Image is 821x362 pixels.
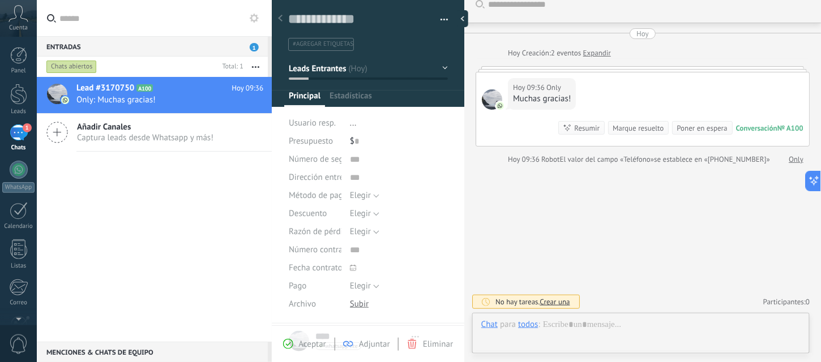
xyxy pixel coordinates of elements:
button: Más [243,57,268,77]
span: Número contrato [289,245,350,254]
span: Robot [541,154,559,164]
button: Elegir [350,205,379,223]
div: Número contrato [289,241,341,259]
span: Elegir [350,281,371,291]
span: Estadísticas [330,90,372,107]
span: 1 [250,43,259,51]
span: ... [350,118,357,128]
span: Fecha contrato [289,264,343,272]
span: #agregar etiquetas [293,40,353,48]
span: Aceptar [299,339,326,350]
div: Listas [2,262,35,270]
span: Only [482,89,502,110]
span: Elegir [350,190,371,201]
span: Captura leads desde Whatsapp y más! [77,132,213,143]
span: A100 [136,84,153,92]
span: Método de pago [289,191,348,200]
div: Chats [2,144,35,152]
div: Número de seguimiento [289,150,341,169]
div: todos [518,319,538,329]
div: Menciones & Chats de equipo [37,342,268,362]
span: para [500,319,516,330]
div: Marque resuelto [613,123,664,133]
span: Crear una [540,297,570,307]
div: Resumir [574,123,600,133]
div: Total: 1 [218,61,243,72]
span: Archivo [289,300,316,308]
span: Elegir [350,208,371,219]
div: № A100 [777,123,803,133]
div: Razón de pérdida [289,223,341,241]
a: Participantes:0 [763,297,810,307]
div: Chats abiertos [46,60,97,74]
div: Calendario [2,223,35,230]
img: com.amocrm.amocrmwa.svg [496,102,504,110]
a: Lead #3170750 A100 Hoy 09:36 Only: Muchas gracias! [37,77,272,113]
span: Elegir [350,226,371,237]
span: Pago [289,282,306,290]
div: Método de pago [289,187,341,205]
div: Descuento [289,205,341,223]
img: com.amocrm.amocrmwa.svg [61,96,69,104]
div: Leads [2,108,35,115]
span: 1 [23,123,32,132]
div: Creación: [508,48,611,59]
span: Presupuesto [289,136,333,146]
div: Panel [2,67,35,75]
span: Only [546,82,561,93]
span: El valor del campo «Teléfono» [560,154,655,165]
div: Fecha contrato [289,259,341,277]
span: Cuenta [9,24,28,32]
a: Expandir [583,48,611,59]
div: Dirección entrega [289,169,341,187]
span: Añadir Canales [77,122,213,132]
span: 0 [806,297,810,307]
span: Descuento [289,209,327,218]
div: Conversación [736,123,777,133]
div: Hoy 09:36 [508,154,541,165]
div: $ [350,132,448,150]
span: : [538,319,540,330]
div: Hoy [508,48,522,59]
div: Ocultar [457,10,468,27]
div: Archivo [289,295,341,313]
span: Hoy 09:36 [232,83,263,94]
div: Hoy [636,28,649,39]
div: Presupuesto [289,132,341,150]
span: Número de seguimiento [289,155,376,163]
span: se establece en «[PHONE_NUMBER]» [654,154,770,165]
span: Dirección entrega [289,173,353,182]
div: Pago [289,277,341,295]
span: Principal [289,90,320,107]
div: WhatsApp [2,182,35,193]
span: 2 eventos [551,48,581,59]
span: Usuario resp. [289,118,336,128]
div: Muchas gracias! [513,93,571,105]
div: Hoy 09:36 [513,82,546,93]
span: Lead #3170750 [76,83,134,94]
a: Only [789,154,803,165]
div: Usuario resp. [289,114,341,132]
span: Razón de pérdida [289,227,352,236]
div: Entradas [37,36,268,57]
div: Correo [2,299,35,307]
button: Elegir [350,223,379,241]
button: Elegir [350,187,379,205]
div: Poner en espera [677,123,727,133]
span: Eliminar [423,339,453,350]
div: No hay tareas. [495,297,570,307]
span: Only: Muchas gracias! [76,94,242,105]
button: Elegir [350,277,379,295]
span: Adjuntar [359,339,390,350]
